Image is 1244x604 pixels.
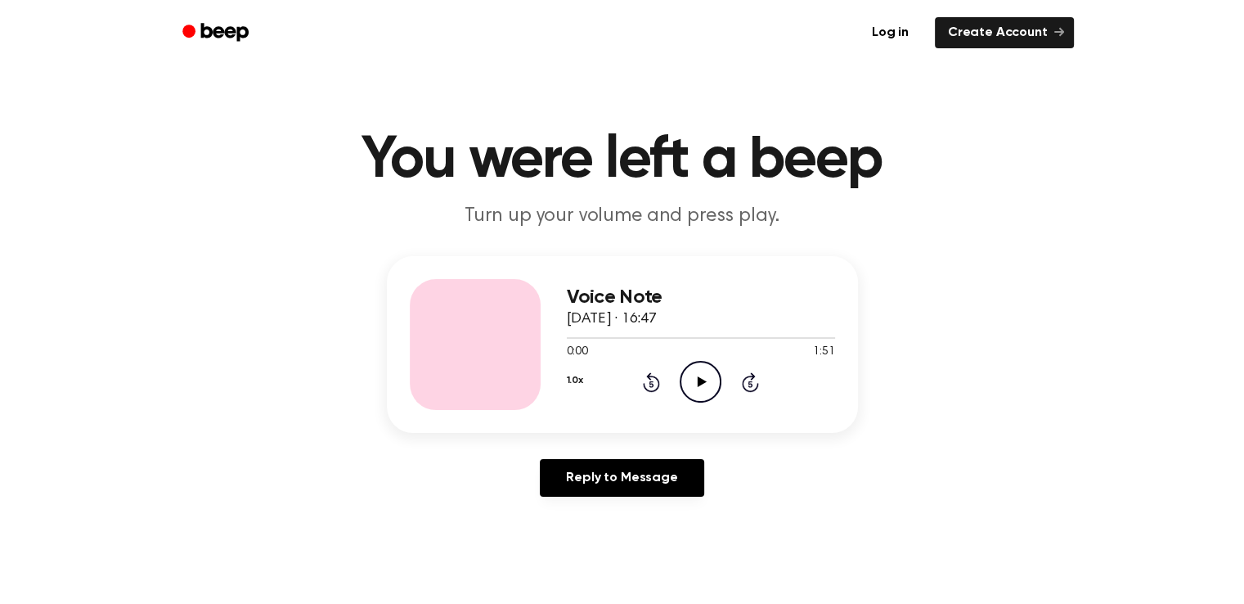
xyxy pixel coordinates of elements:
[567,286,835,309] h3: Voice Note
[567,312,657,327] span: [DATE] · 16:47
[813,344,834,361] span: 1:51
[204,131,1041,190] h1: You were left a beep
[308,203,936,230] p: Turn up your volume and press play.
[935,17,1074,48] a: Create Account
[171,17,263,49] a: Beep
[856,14,925,52] a: Log in
[567,367,583,394] button: 1.0x
[567,344,588,361] span: 0:00
[540,459,703,497] a: Reply to Message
